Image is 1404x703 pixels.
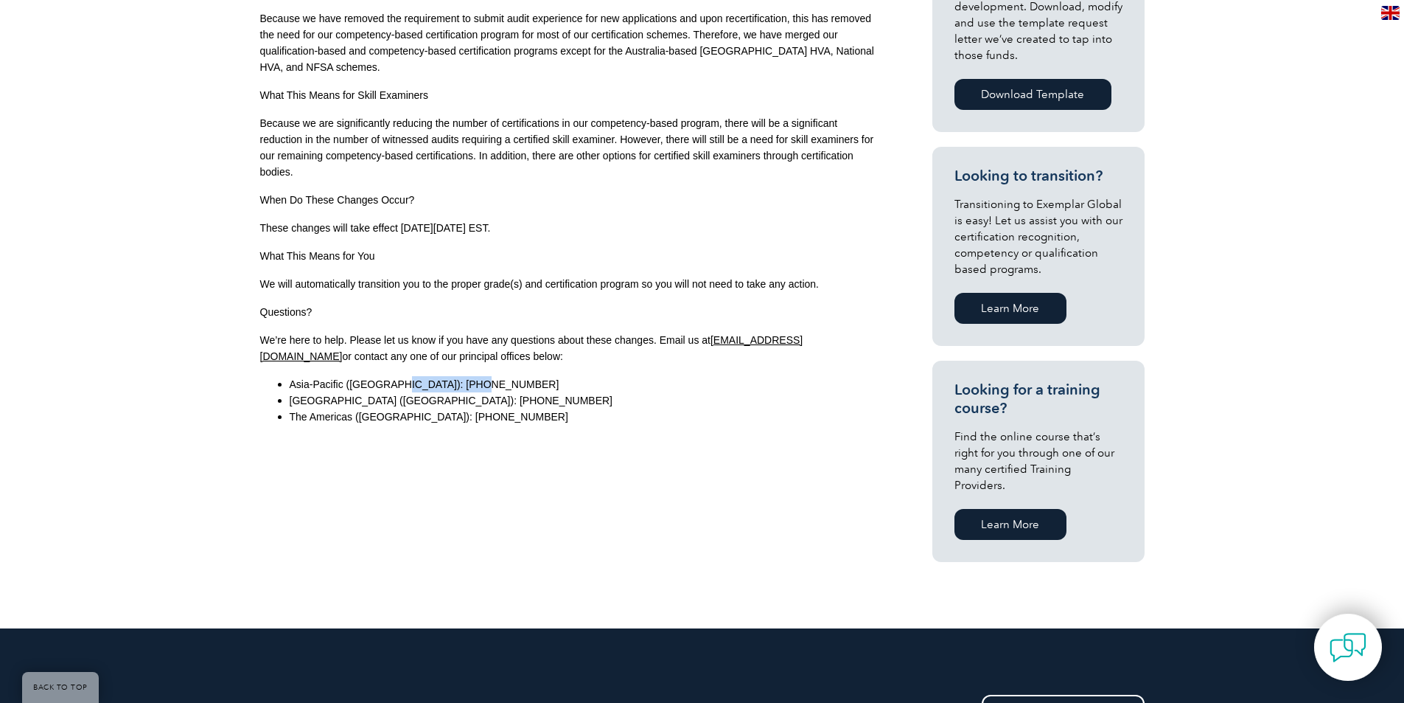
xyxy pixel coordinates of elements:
span: Asia-Pacific ([GEOGRAPHIC_DATA]): [PHONE_NUMBER] [290,378,559,390]
span: We will automatically transition you to the proper grade(s) and certification program so you will... [260,278,819,290]
a: Learn More [954,293,1066,324]
a: BACK TO TOP [22,672,99,703]
p: Find the online course that’s right for you through one of our many certified Training Providers. [954,429,1122,494]
h3: Looking to transition? [954,167,1122,185]
span: Because we have removed the requirement to submit audit experience for new applications and upon ... [260,13,874,73]
span: What This Means for Skill Examiners [260,89,428,101]
span: What This Means for You [260,250,375,262]
img: contact-chat.png [1330,629,1366,666]
span: or contact any one of our principal offices below: [343,350,563,362]
span: [GEOGRAPHIC_DATA] ([GEOGRAPHIC_DATA]): [PHONE_NUMBER] [290,395,612,406]
img: en [1381,6,1400,20]
span: These changes will take effect [DATE][DATE] EST. [260,222,491,234]
a: Learn More [954,509,1066,540]
span: The Americas ([GEOGRAPHIC_DATA]): [PHONE_NUMBER] [290,411,568,423]
a: Download Template [954,79,1111,110]
p: Transitioning to Exemplar Global is easy! Let us assist you with our certification recognition, c... [954,196,1122,277]
span: Questions? [260,306,312,318]
span: When Do These Changes Occur? [260,194,415,206]
h3: Looking for a training course? [954,381,1122,418]
span: We’re here to help. Please let us know if you have any questions about these changes. Email us at [260,334,710,346]
span: Because we are significantly reducing the number of certifications in our competency-based progra... [260,117,874,178]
